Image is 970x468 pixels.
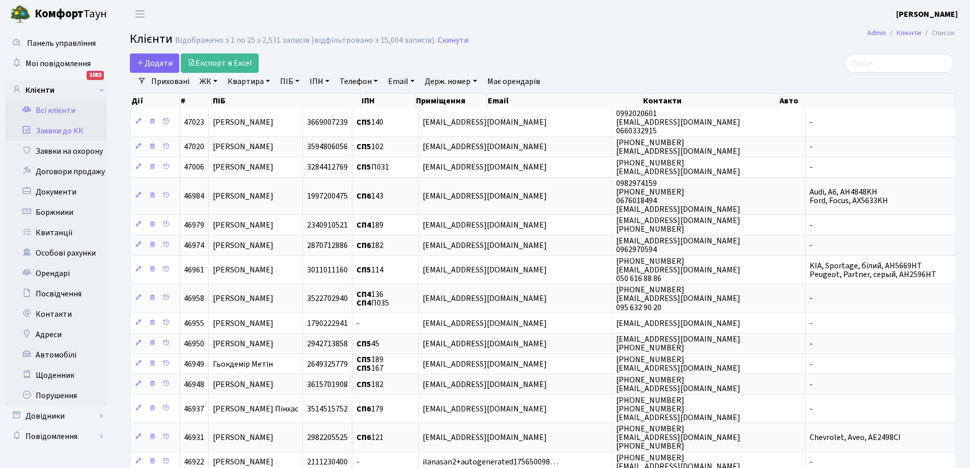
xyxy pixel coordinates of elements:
a: Особові рахунки [5,243,107,263]
span: 114 [356,264,383,276]
span: [PHONE_NUMBER] [EMAIL_ADDRESS][DOMAIN_NAME] 095 632 90 20 [616,284,740,313]
b: [PERSON_NAME] [896,9,958,20]
span: - [810,219,813,231]
span: - [810,456,813,467]
th: # [180,94,212,108]
span: Клієнти [130,30,173,48]
span: [EMAIL_ADDRESS][DOMAIN_NAME] [423,219,547,231]
a: Приховані [147,73,193,90]
a: Має орендарів [483,73,544,90]
th: Дії [130,94,180,108]
a: Держ. номер [421,73,481,90]
span: 179 [356,403,383,415]
a: Повідомлення [5,426,107,447]
a: Договори продажу [5,161,107,182]
span: - [810,162,813,173]
span: [PERSON_NAME] [213,190,273,202]
nav: breadcrumb [852,22,970,44]
span: 2649325779 [307,359,348,370]
span: [PERSON_NAME] [213,338,273,349]
span: 140 [356,117,383,128]
span: [EMAIL_ADDRESS][DOMAIN_NAME] [423,338,547,349]
span: - [810,338,813,349]
span: - [356,456,359,467]
span: [PHONE_NUMBER] [PHONE_NUMBER] [EMAIL_ADDRESS][DOMAIN_NAME] [616,395,740,423]
span: 136 П035 [356,289,389,309]
span: 46955 [184,318,204,329]
span: [PHONE_NUMBER] [EMAIL_ADDRESS][DOMAIN_NAME] [616,137,740,157]
span: [EMAIL_ADDRESS][DOMAIN_NAME] [PHONE_NUMBER] [616,215,740,235]
span: - [810,318,813,329]
span: 2942713858 [307,338,348,349]
b: СП5 [356,142,371,153]
a: Квартира [224,73,274,90]
span: 2340910521 [307,219,348,231]
span: [PERSON_NAME] [213,432,273,443]
b: СП5 [356,117,371,128]
a: Експорт в Excel [181,53,259,73]
span: Chevrolet, Aveo, AE2498CI [810,432,901,443]
span: 3522702940 [307,293,348,305]
span: 47006 [184,162,204,173]
span: [EMAIL_ADDRESS][DOMAIN_NAME] 0962970594 [616,235,740,255]
span: 46937 [184,403,204,415]
a: [PERSON_NAME] [896,8,958,20]
a: Телефон [336,73,382,90]
a: Панель управління [5,33,107,53]
a: Порушення [5,386,107,406]
span: 0992020601 [EMAIL_ADDRESS][DOMAIN_NAME] 0660332915 [616,108,740,136]
span: 46922 [184,456,204,467]
b: СП6 [356,190,371,202]
span: Додати [136,58,173,69]
div: Відображено з 1 по 25 з 2,531 записів (відфільтровано з 15,004 записів). [175,36,436,45]
span: Гьокдемір Метін [213,359,273,370]
span: [EMAIL_ADDRESS][DOMAIN_NAME] [423,264,547,276]
span: 3514515752 [307,403,348,415]
span: 46979 [184,219,204,231]
span: [PERSON_NAME] [213,264,273,276]
a: ПІБ [276,73,303,90]
span: 2982205525 [307,432,348,443]
span: 182 [356,240,383,251]
a: Email [384,73,419,90]
span: 45 [356,338,379,349]
a: Додати [130,53,179,73]
a: Боржники [5,202,107,223]
span: П031 [356,162,389,173]
span: - [810,379,813,390]
span: [EMAIL_ADDRESS][DOMAIN_NAME] [423,117,547,128]
span: 102 [356,142,383,153]
span: [PHONE_NUMBER] [EMAIL_ADDRESS][DOMAIN_NAME] [616,157,740,177]
th: Email [487,94,642,108]
a: Посвідчення [5,284,107,304]
a: Admin [867,27,886,38]
input: Пошук... [844,53,955,73]
span: 143 [356,190,383,202]
a: Документи [5,182,107,202]
span: Таун [35,6,107,23]
span: 121 [356,432,383,443]
span: [PHONE_NUMBER] [EMAIL_ADDRESS][DOMAIN_NAME] [PHONE_NUMBER] [616,423,740,452]
span: - [810,117,813,128]
b: СП4 [356,289,371,300]
span: [PHONE_NUMBER] [EMAIL_ADDRESS][DOMAIN_NAME] [616,374,740,394]
a: ЖК [196,73,221,90]
span: Панель управління [27,38,96,49]
span: 0982974159 [PHONE_NUMBER] 0676018494 [EMAIL_ADDRESS][DOMAIN_NAME] [616,178,740,215]
a: Заявки на охорону [5,141,107,161]
span: [EMAIL_ADDRESS][DOMAIN_NAME] [423,318,547,329]
b: СП5 [356,379,371,390]
b: СП4 [356,219,371,231]
span: [PERSON_NAME] [213,142,273,153]
span: [EMAIL_ADDRESS][DOMAIN_NAME] [423,162,547,173]
b: СП6 [356,432,371,443]
span: [EMAIL_ADDRESS][DOMAIN_NAME] [423,403,547,415]
span: [PERSON_NAME] [213,293,273,305]
span: [EMAIL_ADDRESS][DOMAIN_NAME] [616,318,740,329]
span: - [356,318,359,329]
span: 189 167 [356,354,383,374]
b: СП6 [356,403,371,415]
span: Мої повідомлення [25,58,91,69]
span: 46984 [184,190,204,202]
b: СП4 [356,297,371,309]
